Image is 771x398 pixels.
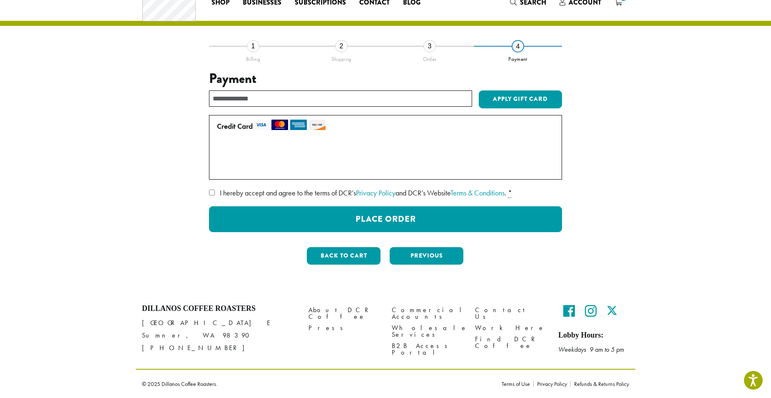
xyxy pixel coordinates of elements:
[392,304,463,322] a: Commercial Accounts
[385,53,474,63] div: Order
[479,90,562,109] button: Apply Gift Card
[558,345,624,354] em: Weekdays 9 am to 5 pm
[423,40,436,53] div: 3
[533,381,570,387] a: Privacy Policy
[209,190,215,195] input: I hereby accept and agree to the terms of DCR’sPrivacy Policyand DCR’s WebsiteTerms & Conditions. *
[512,40,524,53] div: 4
[290,120,307,130] img: amex
[450,188,505,198] a: Terms & Conditions
[558,331,629,340] h5: Lobby Hours:
[142,381,489,387] p: © 2025 Dillanos Coffee Roasters.
[570,381,629,387] a: Refunds & Returns Policy
[247,40,259,53] div: 1
[297,53,385,63] div: Shipping
[390,247,463,265] button: Previous
[307,247,381,265] button: Back to cart
[335,40,348,53] div: 2
[309,120,326,130] img: discover
[209,71,562,87] h3: Payment
[271,120,288,130] img: mastercard
[209,53,297,63] div: Billing
[356,188,395,198] a: Privacy Policy
[392,340,463,358] a: B2B Access Portal
[308,322,379,333] a: Press
[508,188,512,198] abbr: required
[502,381,533,387] a: Terms of Use
[475,334,546,352] a: Find DCR Coffee
[209,206,562,232] button: Place Order
[217,120,551,133] label: Credit Card
[474,53,562,63] div: Payment
[220,188,506,198] span: I hereby accept and agree to the terms of DCR’s and DCR’s Website .
[475,304,546,322] a: Contact Us
[253,120,269,130] img: visa
[392,322,463,340] a: Wholesale Services
[142,317,296,354] p: [GEOGRAPHIC_DATA] E Sumner, WA 98390 [PHONE_NUMBER]
[475,322,546,333] a: Work Here
[308,304,379,322] a: About DCR Coffee
[142,304,296,313] h4: Dillanos Coffee Roasters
